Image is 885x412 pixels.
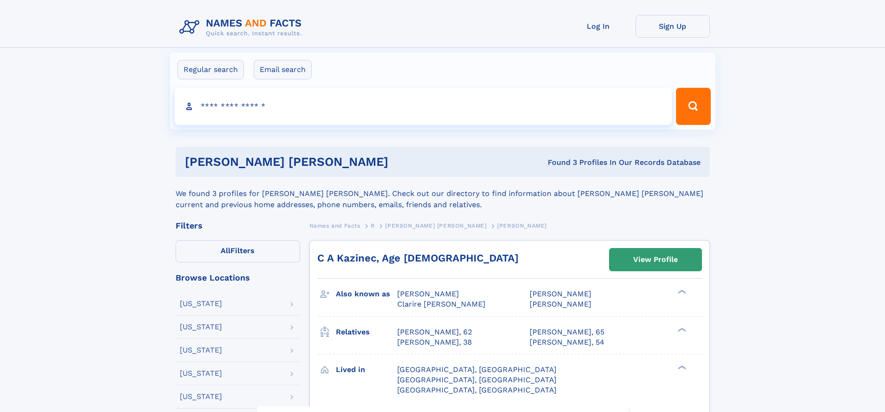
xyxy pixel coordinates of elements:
[397,289,459,298] span: [PERSON_NAME]
[397,337,472,347] a: [PERSON_NAME], 38
[176,177,710,210] div: We found 3 profiles for [PERSON_NAME] [PERSON_NAME]. Check out our directory to find information ...
[397,386,557,394] span: [GEOGRAPHIC_DATA], [GEOGRAPHIC_DATA]
[336,286,397,302] h3: Also known as
[175,88,672,125] input: search input
[317,252,518,264] a: C A Kazinec, Age [DEMOGRAPHIC_DATA]
[530,337,604,347] a: [PERSON_NAME], 54
[177,60,244,79] label: Regular search
[397,375,557,384] span: [GEOGRAPHIC_DATA], [GEOGRAPHIC_DATA]
[180,300,222,307] div: [US_STATE]
[497,222,547,229] span: [PERSON_NAME]
[254,60,312,79] label: Email search
[176,240,300,262] label: Filters
[397,300,485,308] span: Clarire [PERSON_NAME]
[221,246,230,255] span: All
[675,364,687,370] div: ❯
[676,88,710,125] button: Search Button
[185,156,468,168] h1: [PERSON_NAME] [PERSON_NAME]
[530,300,591,308] span: [PERSON_NAME]
[397,365,557,374] span: [GEOGRAPHIC_DATA], [GEOGRAPHIC_DATA]
[561,15,636,38] a: Log In
[180,347,222,354] div: [US_STATE]
[397,327,472,337] a: [PERSON_NAME], 62
[180,393,222,400] div: [US_STATE]
[371,220,375,231] a: R
[636,15,710,38] a: Sign Up
[336,362,397,378] h3: Lived in
[675,289,687,295] div: ❯
[309,220,361,231] a: Names and Facts
[336,324,397,340] h3: Relatives
[371,222,375,229] span: R
[385,220,486,231] a: [PERSON_NAME] [PERSON_NAME]
[468,157,701,168] div: Found 3 Profiles In Our Records Database
[176,274,300,282] div: Browse Locations
[176,222,300,230] div: Filters
[180,370,222,377] div: [US_STATE]
[385,222,486,229] span: [PERSON_NAME] [PERSON_NAME]
[176,15,309,40] img: Logo Names and Facts
[633,249,678,270] div: View Profile
[180,323,222,331] div: [US_STATE]
[530,289,591,298] span: [PERSON_NAME]
[530,327,604,337] a: [PERSON_NAME], 65
[675,327,687,333] div: ❯
[610,249,701,271] a: View Profile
